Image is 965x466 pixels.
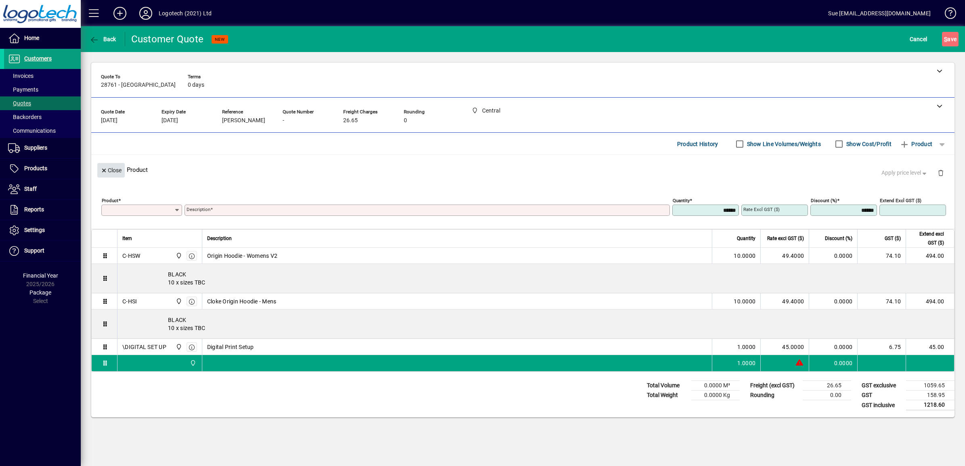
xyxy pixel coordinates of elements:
button: Cancel [908,32,929,46]
app-page-header-button: Close [95,166,127,173]
span: GST ($) [885,234,901,243]
mat-label: Rate excl GST ($) [743,207,780,212]
a: Support [4,241,81,261]
button: Profile [133,6,159,21]
td: 1059.65 [906,381,955,391]
app-page-header-button: Back [81,32,125,46]
span: 28761 - [GEOGRAPHIC_DATA] [101,82,176,88]
a: Knowledge Base [939,2,955,28]
span: Close [101,164,122,177]
div: BLACK 10 x sizes TBC [117,264,954,293]
div: Logotech (2021) Ltd [159,7,212,20]
span: Apply price level [881,169,928,177]
td: 0.0000 Kg [691,391,740,400]
div: 49.4000 [766,252,804,260]
span: 1.0000 [737,343,756,351]
button: Back [87,32,118,46]
span: Cloke Origin Hoodie - Mens [207,297,277,305]
span: Reports [24,206,44,213]
a: Suppliers [4,138,81,158]
td: 74.10 [857,293,906,309]
td: 45.00 [906,339,954,355]
td: 0.0000 [809,248,857,264]
span: Invoices [8,73,34,79]
span: Product History [677,138,718,150]
span: Payments [8,86,38,93]
span: Quotes [8,100,31,107]
span: 0 [404,117,407,124]
span: S [944,36,947,42]
mat-label: Description [187,207,210,212]
span: ave [944,33,957,46]
app-page-header-button: Delete [931,169,950,176]
button: Product History [674,137,722,151]
div: C-HSI [122,297,137,305]
td: Rounding [746,391,803,400]
td: 0.0000 [809,339,857,355]
button: Save [942,32,959,46]
span: [DATE] [162,117,178,124]
span: Package [29,289,51,296]
mat-label: Quantity [673,198,690,203]
div: Product [91,155,955,184]
span: Central [174,251,183,260]
mat-label: Product [102,198,118,203]
td: 0.0000 [809,293,857,309]
td: 494.00 [906,248,954,264]
td: 74.10 [857,248,906,264]
div: BLACK 10 x sizes TBC [117,309,954,339]
span: Products [24,165,47,171]
a: Reports [4,200,81,220]
span: Description [207,234,232,243]
span: Central [174,343,183,351]
mat-label: Discount (%) [811,198,837,203]
span: Support [24,247,44,254]
td: 158.95 [906,391,955,400]
span: Customers [24,55,52,62]
a: Backorders [4,110,81,124]
td: Total Weight [643,391,691,400]
a: Settings [4,220,81,240]
td: GST inclusive [858,400,906,410]
label: Show Line Volumes/Weights [745,140,821,148]
td: 0.00 [803,391,851,400]
a: Quotes [4,96,81,110]
span: Digital Print Setup [207,343,254,351]
a: Products [4,159,81,179]
div: \DIGITAL SET UP [122,343,166,351]
span: Central [188,359,197,368]
span: 0 days [188,82,204,88]
td: 0.0000 M³ [691,381,740,391]
span: Backorders [8,114,42,120]
span: Settings [24,227,45,233]
a: Staff [4,179,81,199]
a: Home [4,28,81,48]
a: Communications [4,124,81,138]
mat-label: Extend excl GST ($) [880,198,921,203]
span: 10.0000 [734,252,755,260]
span: Rate excl GST ($) [767,234,804,243]
span: 10.0000 [734,297,755,305]
span: Financial Year [23,272,58,279]
a: Invoices [4,69,81,83]
span: Suppliers [24,144,47,151]
span: Central [174,297,183,306]
td: Total Volume [643,381,691,391]
div: 45.0000 [766,343,804,351]
td: 0.0000 [809,355,857,371]
span: Cancel [910,33,927,46]
td: GST exclusive [858,381,906,391]
td: 1218.60 [906,400,955,410]
span: Discount (%) [825,234,852,243]
a: Payments [4,83,81,96]
span: 26.65 [343,117,358,124]
label: Show Cost/Profit [845,140,892,148]
div: Customer Quote [131,33,204,46]
div: Sue [EMAIL_ADDRESS][DOMAIN_NAME] [828,7,931,20]
div: 49.4000 [766,297,804,305]
span: Origin Hoodie - Womens V2 [207,252,277,260]
span: [DATE] [101,117,117,124]
td: 6.75 [857,339,906,355]
span: Item [122,234,132,243]
span: Communications [8,127,56,134]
